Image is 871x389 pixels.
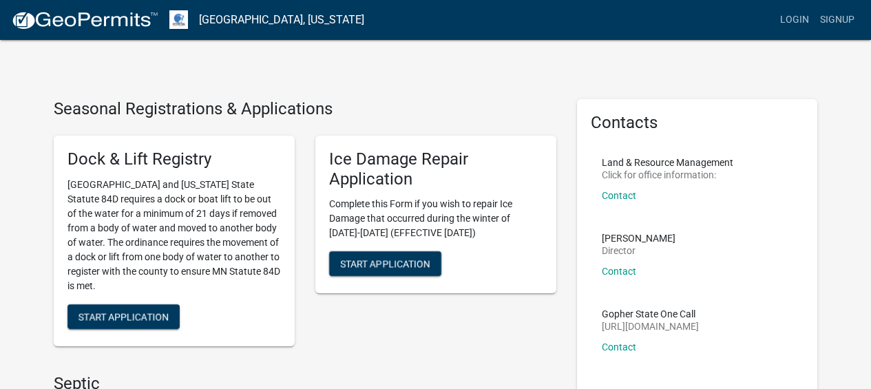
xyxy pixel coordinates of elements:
p: Click for office information: [602,170,733,180]
p: Land & Resource Management [602,158,733,167]
h5: Ice Damage Repair Application [329,149,543,189]
p: [URL][DOMAIN_NAME] [602,322,699,331]
a: [GEOGRAPHIC_DATA], [US_STATE] [199,8,364,32]
p: [PERSON_NAME] [602,233,675,243]
h4: Seasonal Registrations & Applications [54,99,556,119]
a: Contact [602,341,636,353]
a: Login [775,7,815,33]
a: Signup [815,7,860,33]
img: Otter Tail County, Minnesota [169,10,188,29]
a: Contact [602,190,636,201]
p: Gopher State One Call [602,309,699,319]
button: Start Application [329,251,441,276]
p: Complete this Form if you wish to repair Ice Damage that occurred during the winter of [DATE]-[DA... [329,197,543,240]
button: Start Application [67,304,180,329]
a: Contact [602,266,636,277]
span: Start Application [340,258,430,269]
p: [GEOGRAPHIC_DATA] and [US_STATE] State Statute 84D requires a dock or boat lift to be out of the ... [67,178,281,293]
p: Director [602,246,675,255]
span: Start Application [78,311,169,322]
h5: Contacts [591,113,804,133]
h5: Dock & Lift Registry [67,149,281,169]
